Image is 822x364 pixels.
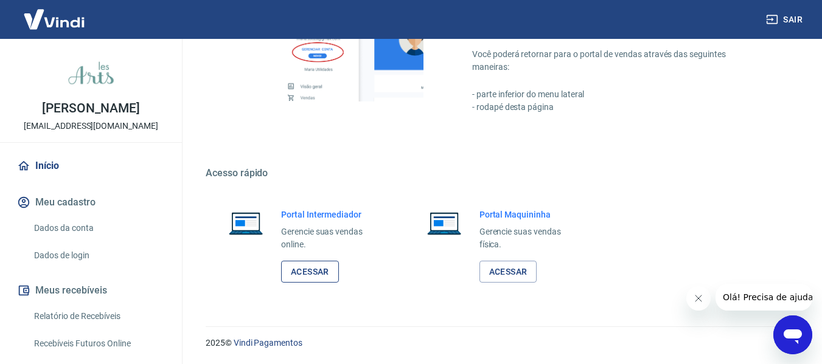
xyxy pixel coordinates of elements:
[764,9,807,31] button: Sair
[67,49,116,97] img: e7f3a5ef-2457-416d-9b51-92fecf2a3fb7.jpeg
[281,208,382,221] h6: Portal Intermediador
[716,284,812,311] iframe: Mensagem da empresa
[472,88,764,101] p: - parte inferior do menu lateral
[29,243,167,268] a: Dados de login
[206,337,793,349] p: 2025 ©
[29,331,167,356] a: Recebíveis Futuros Online
[220,208,271,238] img: Imagem de um notebook aberto
[29,216,167,241] a: Dados da conta
[419,208,470,238] img: Imagem de um notebook aberto
[15,1,94,38] img: Vindi
[686,286,711,311] iframe: Fechar mensagem
[472,101,764,114] p: - rodapé desta página
[472,48,764,74] p: Você poderá retornar para o portal de vendas através das seguintes maneiras:
[479,208,580,221] h6: Portal Maquininha
[479,225,580,251] p: Gerencie suas vendas física.
[479,261,537,283] a: Acessar
[29,304,167,329] a: Relatório de Recebíveis
[281,261,339,283] a: Acessar
[234,338,302,348] a: Vindi Pagamentos
[15,189,167,216] button: Meu cadastro
[15,153,167,179] a: Início
[7,9,102,18] span: Olá! Precisa de ajuda?
[206,167,793,179] h5: Acesso rápido
[15,277,167,304] button: Meus recebíveis
[42,102,139,115] p: [PERSON_NAME]
[281,225,382,251] p: Gerencie suas vendas online.
[773,315,812,354] iframe: Botão para abrir a janela de mensagens
[24,120,158,132] p: [EMAIL_ADDRESS][DOMAIN_NAME]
